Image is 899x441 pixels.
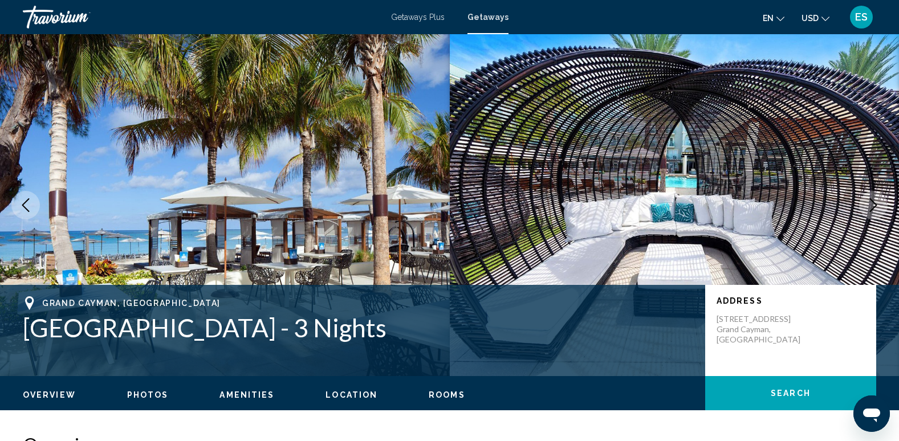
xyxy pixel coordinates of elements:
p: [STREET_ADDRESS] Grand Cayman, [GEOGRAPHIC_DATA] [717,314,808,345]
button: Overview [23,390,76,400]
button: Change currency [802,10,829,26]
span: Amenities [219,390,274,399]
a: Getaways [467,13,509,22]
button: Amenities [219,390,274,400]
button: Next image [859,191,888,219]
a: Getaways Plus [391,13,445,22]
span: Overview [23,390,76,399]
span: Photos [127,390,169,399]
span: ES [855,11,868,23]
button: Location [326,390,377,400]
button: Photos [127,390,169,400]
span: USD [802,14,819,23]
button: User Menu [847,5,876,29]
span: Location [326,390,377,399]
iframe: Button to launch messaging window [853,395,890,432]
span: en [763,14,774,23]
a: Travorium [23,6,380,28]
h1: [GEOGRAPHIC_DATA] - 3 Nights [23,313,694,342]
button: Change language [763,10,784,26]
p: Address [717,296,865,305]
span: Grand Cayman, [GEOGRAPHIC_DATA] [42,299,221,308]
span: Search [771,389,811,398]
button: Rooms [429,390,465,400]
button: Previous image [11,191,40,219]
span: Rooms [429,390,465,399]
button: Search [705,376,876,410]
